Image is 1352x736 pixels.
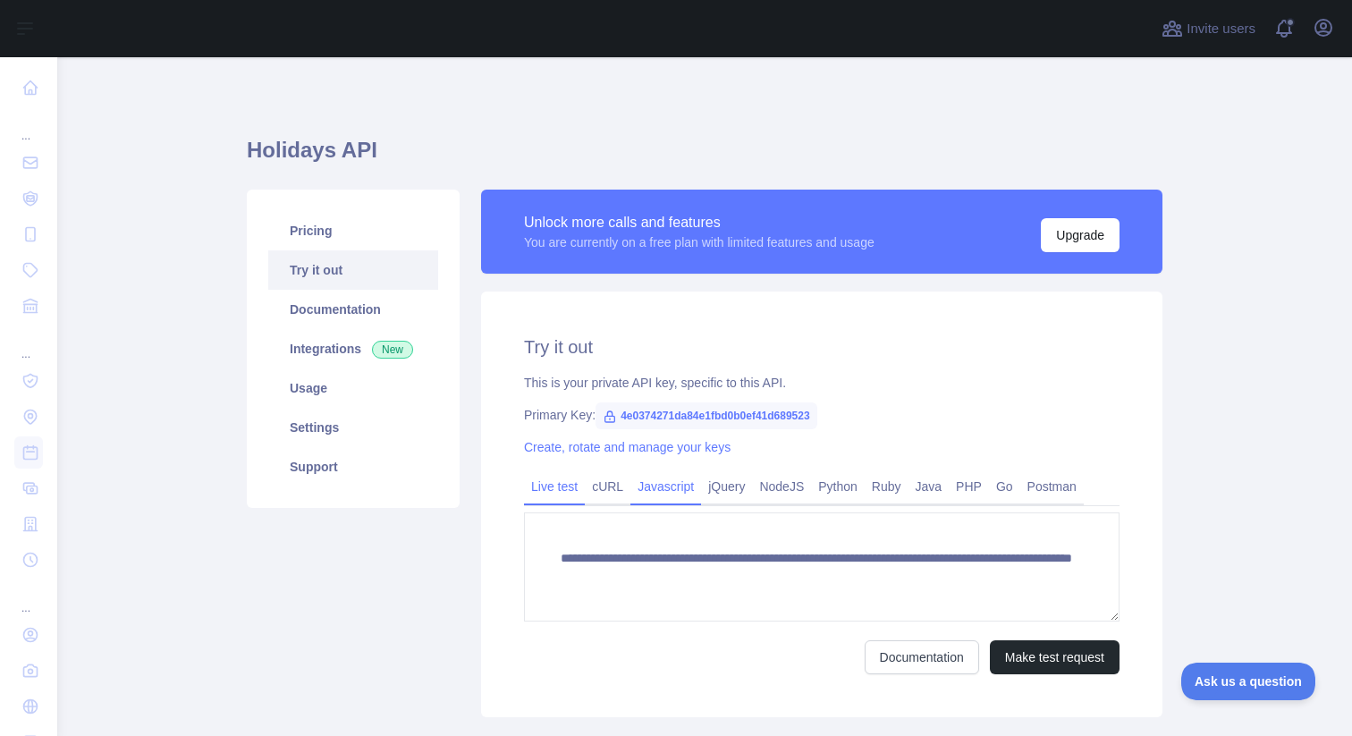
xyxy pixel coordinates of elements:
a: PHP [949,472,989,501]
h1: Holidays API [247,136,1162,179]
button: Make test request [990,640,1120,674]
a: Try it out [268,250,438,290]
button: Invite users [1158,14,1259,43]
div: ... [14,107,43,143]
a: Pricing [268,211,438,250]
a: Javascript [630,472,701,501]
span: Invite users [1187,19,1255,39]
div: Primary Key: [524,406,1120,424]
button: Upgrade [1041,218,1120,252]
a: NodeJS [752,472,811,501]
div: ... [14,579,43,615]
a: Postman [1020,472,1084,501]
a: Documentation [268,290,438,329]
a: Go [989,472,1020,501]
span: New [372,341,413,359]
iframe: Toggle Customer Support [1181,663,1316,700]
a: Ruby [865,472,908,501]
div: Unlock more calls and features [524,212,875,233]
h2: Try it out [524,334,1120,360]
a: cURL [585,472,630,501]
span: 4e0374271da84e1fbd0b0ef41d689523 [596,402,817,429]
a: Python [811,472,865,501]
div: You are currently on a free plan with limited features and usage [524,233,875,251]
a: jQuery [701,472,752,501]
a: Support [268,447,438,486]
a: Usage [268,368,438,408]
a: Java [908,472,950,501]
a: Live test [524,472,585,501]
a: Settings [268,408,438,447]
a: Create, rotate and manage your keys [524,440,731,454]
a: Integrations New [268,329,438,368]
a: Documentation [865,640,979,674]
div: ... [14,326,43,361]
div: This is your private API key, specific to this API. [524,374,1120,392]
